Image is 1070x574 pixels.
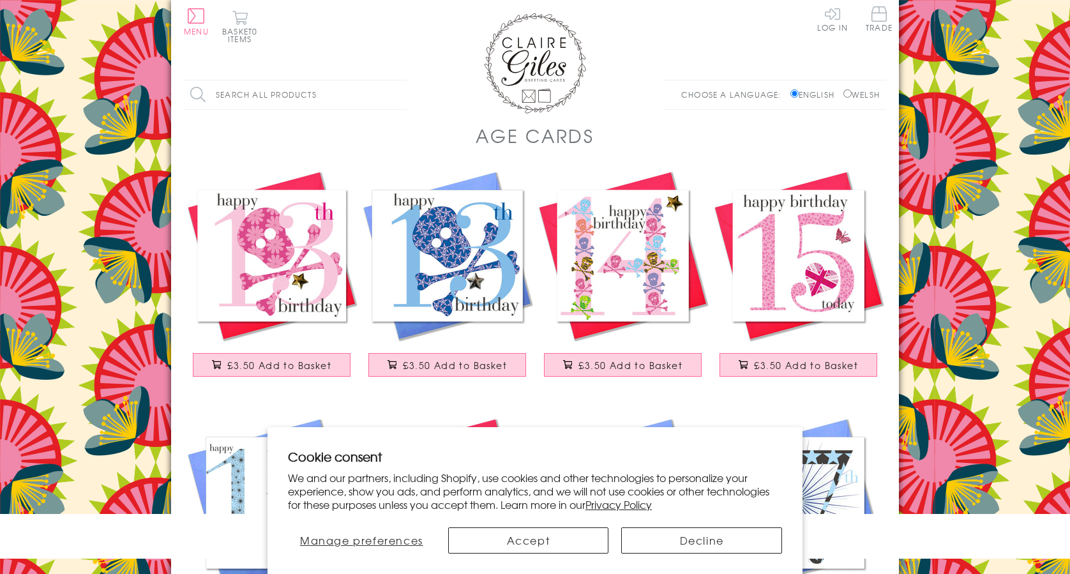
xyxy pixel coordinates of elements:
a: Birthday Card, Age 13 Boy, Happy 13th Birthday, Embellished with a padded star £3.50 Add to Basket [359,168,535,389]
button: £3.50 Add to Basket [368,353,527,377]
label: Welsh [843,89,880,100]
a: Log In [817,6,848,31]
span: 0 items [228,26,257,45]
a: Trade [866,6,893,34]
img: Birthday Card, Age 14 Girl, happy 14th Birthday, Embellished with a padded star [535,168,711,344]
span: £3.50 Add to Basket [754,359,858,372]
a: Birthday Card, Age 13 Girl, Happy 13th Birthday, Embellished with a padded star £3.50 Add to Basket [184,168,359,389]
button: Decline [621,527,782,554]
span: £3.50 Add to Basket [403,359,507,372]
h1: Age Cards [476,123,594,149]
button: Basket0 items [222,10,257,43]
span: £3.50 Add to Basket [227,359,331,372]
img: Claire Giles Greetings Cards [484,13,586,114]
a: Privacy Policy [585,497,652,512]
a: Birthday Card, Age 14 Girl, happy 14th Birthday, Embellished with a padded star £3.50 Add to Basket [535,168,711,389]
input: Search all products [184,80,407,109]
input: English [790,89,799,98]
img: Birthday Card, Age 15 Girl, Happy 15th Birthday, fabric butterfly embellished [711,168,886,344]
input: Search [395,80,407,109]
p: Choose a language: [681,89,788,100]
button: Manage preferences [288,527,435,554]
p: We and our partners, including Shopify, use cookies and other technologies to personalize your ex... [288,471,782,511]
span: Menu [184,26,209,37]
button: Accept [448,527,609,554]
button: £3.50 Add to Basket [544,353,702,377]
span: Trade [866,6,893,31]
span: Manage preferences [300,532,423,548]
button: Menu [184,8,209,35]
span: £3.50 Add to Basket [578,359,682,372]
input: Welsh [843,89,852,98]
img: Birthday Card, Age 13 Girl, Happy 13th Birthday, Embellished with a padded star [184,168,359,344]
label: English [790,89,841,100]
button: £3.50 Add to Basket [193,353,351,377]
a: Birthday Card, Age 15 Girl, Happy 15th Birthday, fabric butterfly embellished £3.50 Add to Basket [711,168,886,389]
img: Birthday Card, Age 13 Boy, Happy 13th Birthday, Embellished with a padded star [359,168,535,344]
h2: Cookie consent [288,448,782,465]
button: £3.50 Add to Basket [720,353,878,377]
